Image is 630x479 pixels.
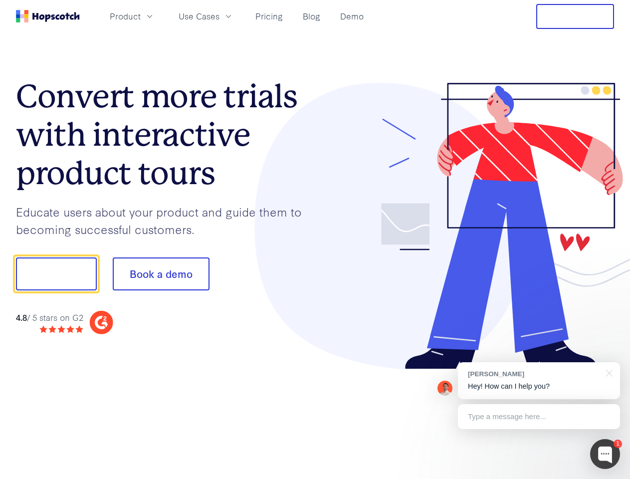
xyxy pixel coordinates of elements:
div: / 5 stars on G2 [16,311,83,324]
p: Educate users about your product and guide them to becoming successful customers. [16,203,315,238]
button: Use Cases [173,8,239,24]
strong: 4.8 [16,311,27,323]
span: Product [110,10,141,22]
button: Free Trial [536,4,614,29]
a: Home [16,10,80,22]
span: Use Cases [179,10,219,22]
div: 1 [614,440,622,448]
h1: Convert more trials with interactive product tours [16,77,315,192]
img: Mark Spera [437,381,452,396]
div: [PERSON_NAME] [468,369,600,379]
a: Blog [299,8,324,24]
p: Hey! How can I help you? [468,381,610,392]
a: Demo [336,8,368,24]
div: Type a message here... [458,404,620,429]
a: Pricing [251,8,287,24]
button: Show me! [16,257,97,290]
button: Product [104,8,161,24]
button: Book a demo [113,257,210,290]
